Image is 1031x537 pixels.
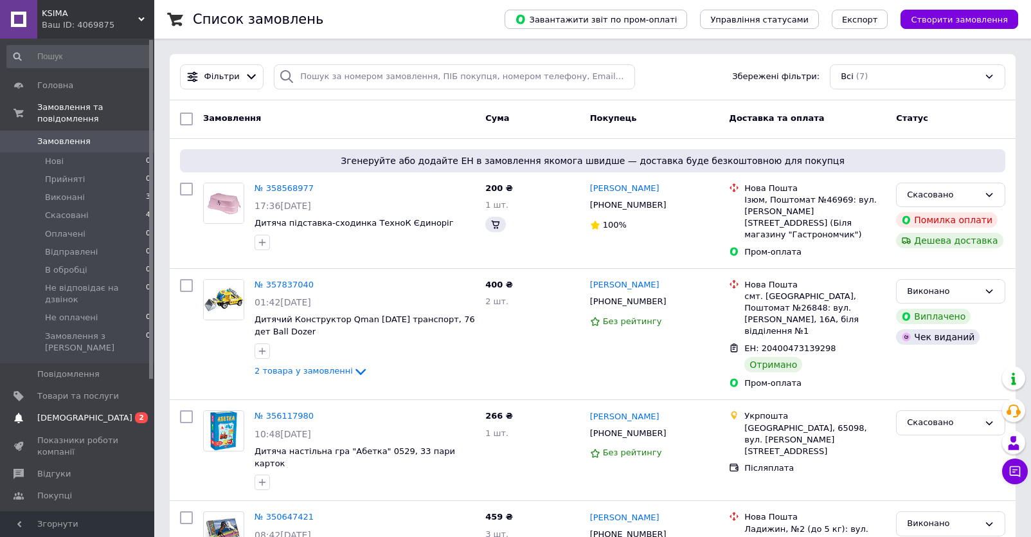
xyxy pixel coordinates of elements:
span: 459 ₴ [485,512,513,522]
div: Скасовано [907,416,979,430]
span: Фільтри [204,71,240,83]
a: № 357837040 [255,280,314,289]
span: Нові [45,156,64,167]
span: Експорт [842,15,878,24]
span: 266 ₴ [485,411,513,421]
span: Не оплачені [45,312,98,323]
span: Згенеруйте або додайте ЕН в замовлення якомога швидше — доставка буде безкоштовною для покупця [185,154,1000,167]
a: Дитяча настільна гра "Абетка" 0529, 33 пари карток [255,446,455,468]
span: ЕН: 20400473139298 [744,343,836,353]
span: 0 [146,282,150,305]
div: смт. [GEOGRAPHIC_DATA], Поштомат №26848: вул. [PERSON_NAME], 16А, біля відділення №1 [744,291,886,338]
a: Дитяча підставка-сходинка ТехноК Єдиноріг [255,218,454,228]
div: Нова Пошта [744,183,886,194]
a: Фото товару [203,279,244,320]
div: Скасовано [907,188,979,202]
span: Товари та послуги [37,390,119,402]
span: Завантажити звіт по пром-оплаті [515,14,677,25]
span: KSIMA [42,8,138,19]
button: Управління статусами [700,10,819,29]
div: Чек виданий [896,329,980,345]
div: Пром-оплата [744,246,886,258]
img: Фото товару [204,411,244,451]
span: Оплачені [45,228,85,240]
a: [PERSON_NAME] [590,411,659,423]
h1: Список замовлень [193,12,323,27]
span: [DEMOGRAPHIC_DATA] [37,412,132,424]
div: Укрпошта [744,410,886,422]
div: [PHONE_NUMBER] [587,293,669,310]
button: Створити замовлення [901,10,1018,29]
button: Завантажити звіт по пром-оплаті [505,10,687,29]
span: Cума [485,113,509,123]
span: Повідомлення [37,369,100,380]
span: Прийняті [45,174,85,185]
div: Отримано [744,357,802,372]
span: (7) [856,71,868,81]
span: Управління статусами [710,15,809,24]
div: [PHONE_NUMBER] [587,425,669,442]
span: Замовлення та повідомлення [37,102,154,125]
span: 17:36[DATE] [255,201,311,211]
div: Нова Пошта [744,279,886,291]
span: Доставка та оплата [729,113,824,123]
span: Створити замовлення [911,15,1008,24]
span: Всі [841,71,854,83]
a: № 350647421 [255,512,314,522]
span: Замовлення з [PERSON_NAME] [45,331,146,354]
span: В обробці [45,264,87,276]
span: 2 [135,412,148,423]
span: 10:48[DATE] [255,429,311,439]
span: Відправлені [45,246,98,258]
div: Післяплата [744,462,886,474]
span: Покупці [37,490,72,502]
img: Фото товару [204,183,244,223]
span: Скасовані [45,210,89,221]
a: Створити замовлення [888,14,1018,24]
div: [PHONE_NUMBER] [587,197,669,214]
a: 2 товара у замовленні [255,366,368,376]
span: Замовлення [203,113,261,123]
input: Пошук за номером замовлення, ПІБ покупця, номером телефону, Email, номером накладної [274,64,635,89]
span: Не відповідає на дзвінок [45,282,146,305]
a: [PERSON_NAME] [590,183,659,195]
span: 0 [146,246,150,258]
a: [PERSON_NAME] [590,279,659,291]
span: 0 [146,174,150,185]
div: Пром-оплата [744,378,886,389]
div: Ваш ID: 4069875 [42,19,154,31]
a: Дитячий Конструктор Qman [DATE] транспорт, 76 дет Ball Dozer [255,314,475,336]
span: Головна [37,80,73,91]
div: Нова Пошта [744,511,886,523]
span: 0 [146,156,150,167]
span: Покупець [590,113,637,123]
span: 3 [146,192,150,203]
span: 4 [146,210,150,221]
div: Виконано [907,517,979,531]
span: 0 [146,264,150,276]
span: Без рейтингу [603,448,662,457]
span: 2 товара у замовленні [255,366,353,376]
a: [PERSON_NAME] [590,512,659,524]
span: Збережені фільтри: [732,71,820,83]
span: Відгуки [37,468,71,480]
span: 0 [146,228,150,240]
span: 2 шт. [485,296,508,306]
span: Показники роботи компанії [37,435,119,458]
a: № 356117980 [255,411,314,421]
span: 0 [146,312,150,323]
div: Виконано [907,285,979,298]
span: 1 шт. [485,428,508,438]
button: Чат з покупцем [1002,459,1028,484]
span: 01:42[DATE] [255,297,311,307]
a: Фото товару [203,410,244,451]
span: Виконані [45,192,85,203]
a: Фото товару [203,183,244,224]
a: № 358568977 [255,183,314,193]
span: Без рейтингу [603,316,662,326]
img: Фото товару [204,280,244,320]
span: 400 ₴ [485,280,513,289]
